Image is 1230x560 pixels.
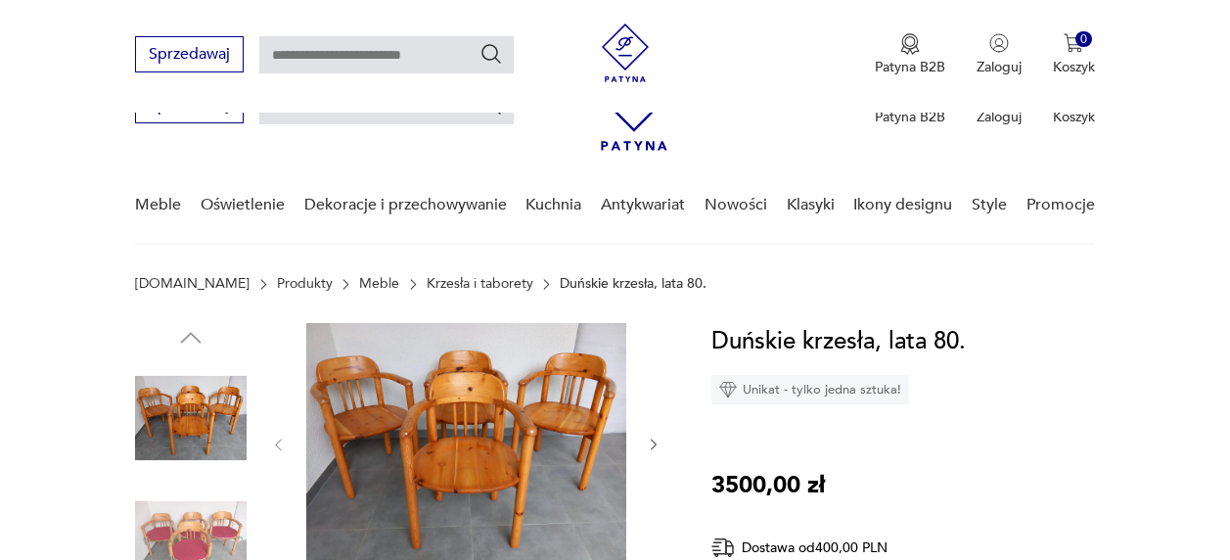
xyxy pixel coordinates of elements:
[787,167,835,243] a: Klasyki
[277,276,333,292] a: Produkty
[989,33,1009,53] img: Ikonka użytkownika
[135,276,250,292] a: [DOMAIN_NAME]
[875,33,945,76] a: Ikona medaluPatyna B2B
[1053,58,1095,76] p: Koszyk
[705,167,767,243] a: Nowości
[1064,33,1083,53] img: Ikona koszyka
[135,49,244,63] a: Sprzedawaj
[596,23,655,82] img: Patyna - sklep z meblami i dekoracjami vintage
[875,33,945,76] button: Patyna B2B
[304,167,507,243] a: Dekoracje i przechowywanie
[201,167,285,243] a: Oświetlenie
[359,276,399,292] a: Meble
[711,467,825,504] p: 3500,00 zł
[711,536,735,560] img: Ikona dostawy
[977,33,1022,76] button: Zaloguj
[972,167,1007,243] a: Style
[977,58,1022,76] p: Zaloguj
[719,381,737,398] img: Ikona diamentu
[135,167,181,243] a: Meble
[427,276,533,292] a: Krzesła i taborety
[135,362,247,474] img: Zdjęcie produktu Duńskie krzesła, lata 80.
[1026,167,1095,243] a: Promocje
[135,36,244,72] button: Sprzedawaj
[1053,108,1095,126] p: Koszyk
[875,58,945,76] p: Patyna B2B
[875,108,945,126] p: Patyna B2B
[135,100,244,114] a: Sprzedawaj
[977,108,1022,126] p: Zaloguj
[711,323,966,360] h1: Duńskie krzesła, lata 80.
[479,42,503,66] button: Szukaj
[1075,31,1092,48] div: 0
[560,276,706,292] p: Duńskie krzesła, lata 80.
[601,167,685,243] a: Antykwariat
[900,33,920,55] img: Ikona medalu
[1053,33,1095,76] button: 0Koszyk
[711,375,909,404] div: Unikat - tylko jedna sztuka!
[525,167,581,243] a: Kuchnia
[853,167,952,243] a: Ikony designu
[711,536,946,560] div: Dostawa od 400,00 PLN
